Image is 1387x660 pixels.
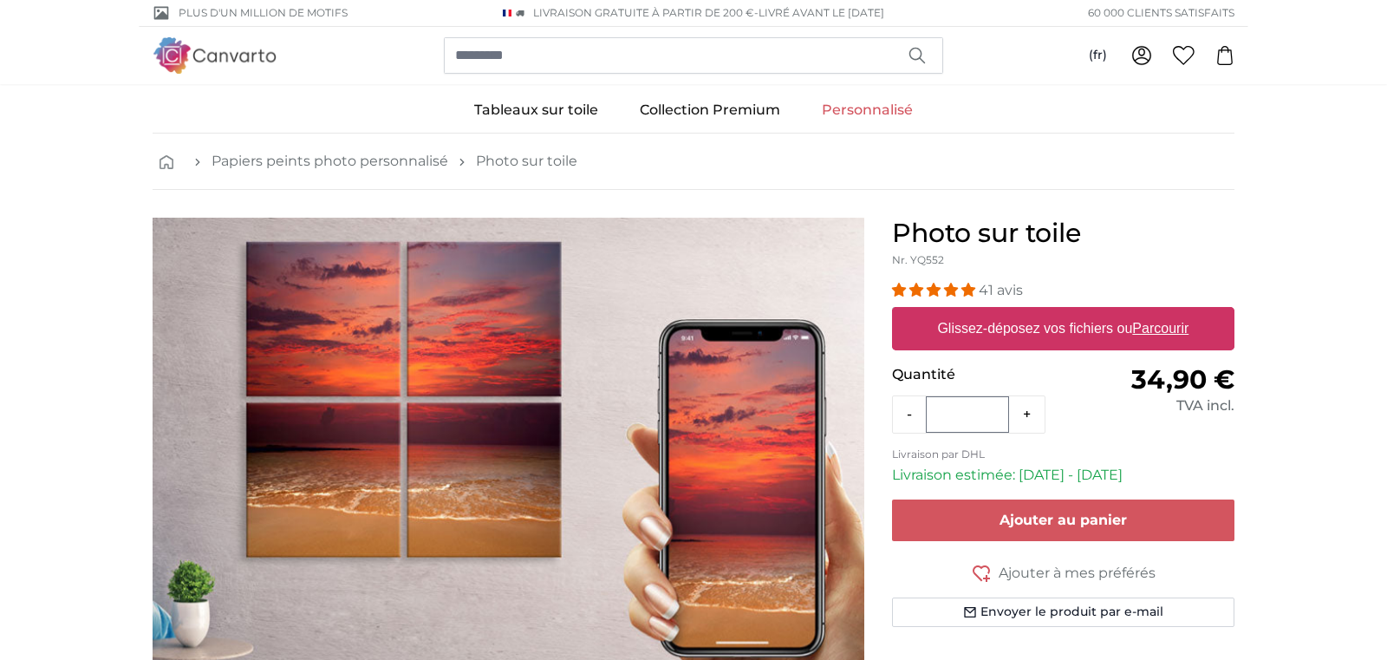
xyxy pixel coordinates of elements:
[979,282,1023,298] span: 41 avis
[892,448,1234,461] p: Livraison par DHL
[892,598,1234,627] button: Envoyer le produit par e-mail
[892,364,1063,385] p: Quantité
[153,37,277,73] img: Canvarto
[892,282,979,298] span: 4.98 stars
[999,563,1156,584] span: Ajouter à mes préférés
[1131,363,1234,395] span: 34,90 €
[892,465,1234,486] p: Livraison estimée: [DATE] - [DATE]
[619,88,801,133] a: Collection Premium
[759,6,884,19] span: Livré avant le [DATE]
[931,311,1196,346] label: Glissez-déposez vos fichiers ou
[754,6,884,19] span: -
[212,151,448,172] a: Papiers peints photo personnalisé
[503,10,511,16] img: France
[892,500,1234,541] button: Ajouter au panier
[179,5,348,21] span: Plus d'un million de motifs
[892,562,1234,584] button: Ajouter à mes préférés
[153,134,1234,190] nav: breadcrumbs
[1009,397,1045,432] button: +
[801,88,934,133] a: Personnalisé
[892,218,1234,249] h1: Photo sur toile
[533,6,754,19] span: Livraison GRATUITE à partir de 200 €
[1088,5,1234,21] span: 60 000 clients satisfaits
[1133,321,1189,336] u: Parcourir
[1064,395,1234,416] div: TVA incl.
[892,253,944,266] span: Nr. YQ552
[893,397,926,432] button: -
[1000,512,1127,528] span: Ajouter au panier
[1075,40,1121,71] button: (fr)
[453,88,619,133] a: Tableaux sur toile
[476,151,577,172] a: Photo sur toile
